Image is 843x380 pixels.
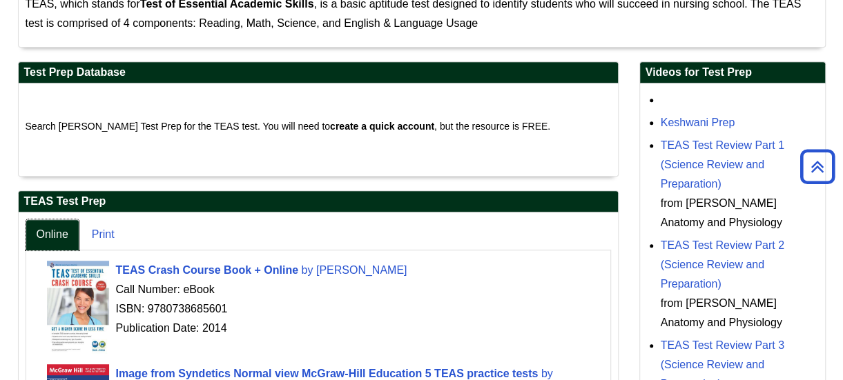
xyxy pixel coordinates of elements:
a: Cover Art TEAS Crash Course Book + Online by [PERSON_NAME] [116,264,407,276]
span: by [301,264,313,276]
div: Publication Date: 2014 [47,319,603,338]
strong: create a quick account [330,121,434,132]
a: Keshwani Prep [661,117,735,128]
a: TEAS Test Review Part 1 (Science Review and Preparation) [661,139,784,190]
img: Cover Art [47,261,109,354]
div: Call Number: eBook [47,280,603,299]
a: Online [26,219,79,250]
span: Search [PERSON_NAME] Test Prep for the TEAS test. You will need to , but the resource is FREE. [26,121,551,132]
h2: Videos for Test Prep [640,62,825,83]
a: Back to Top [795,157,840,176]
span: TEAS Crash Course Book + Online [116,264,299,276]
div: ISBN: 9780738685601 [47,299,603,319]
span: by [541,368,553,379]
h2: Test Prep Database [19,62,618,83]
span: [PERSON_NAME] [316,264,407,276]
h2: TEAS Test Prep [19,191,618,212]
a: Print [81,219,126,250]
div: from [PERSON_NAME] Anatomy and Physiology [661,294,818,332]
div: from [PERSON_NAME] Anatomy and Physiology [661,194,818,232]
span: Image from Syndetics Normal view McGraw-Hill Education 5 TEAS practice tests [116,368,539,379]
a: TEAS Test Review Part 2 (Science Review and Preparation) [661,239,784,290]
